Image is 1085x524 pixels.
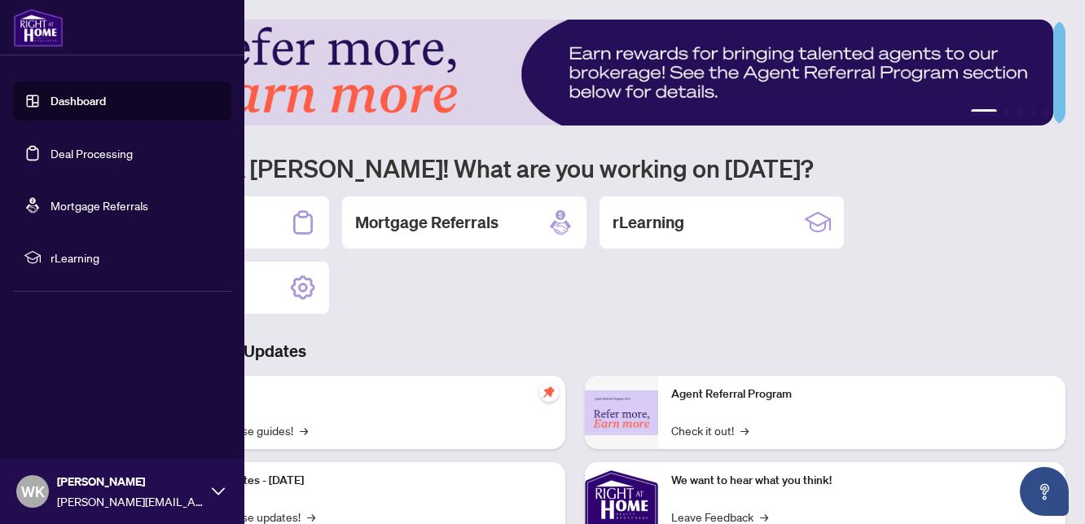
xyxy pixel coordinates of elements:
[51,94,106,108] a: Dashboard
[671,385,1052,403] p: Agent Referral Program
[1020,467,1069,516] button: Open asap
[1043,109,1049,116] button: 5
[85,340,1065,363] h3: Brokerage & Industry Updates
[171,385,552,403] p: Self-Help
[1030,109,1036,116] button: 4
[1017,109,1023,116] button: 3
[539,382,559,402] span: pushpin
[355,211,499,234] h2: Mortgage Referrals
[171,472,552,490] p: Platform Updates - [DATE]
[13,8,64,47] img: logo
[671,472,1052,490] p: We want to hear what you think!
[613,211,684,234] h2: rLearning
[300,421,308,439] span: →
[57,473,204,491] span: [PERSON_NAME]
[740,421,749,439] span: →
[21,480,45,503] span: WK
[57,492,204,510] span: [PERSON_NAME][EMAIL_ADDRESS][DOMAIN_NAME]
[585,390,658,435] img: Agent Referral Program
[51,198,148,213] a: Mortgage Referrals
[51,249,220,266] span: rLearning
[51,146,133,161] a: Deal Processing
[85,152,1065,183] h1: Welcome back [PERSON_NAME]! What are you working on [DATE]?
[971,109,997,116] button: 1
[1004,109,1010,116] button: 2
[671,421,749,439] a: Check it out!→
[85,20,1053,125] img: Slide 0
